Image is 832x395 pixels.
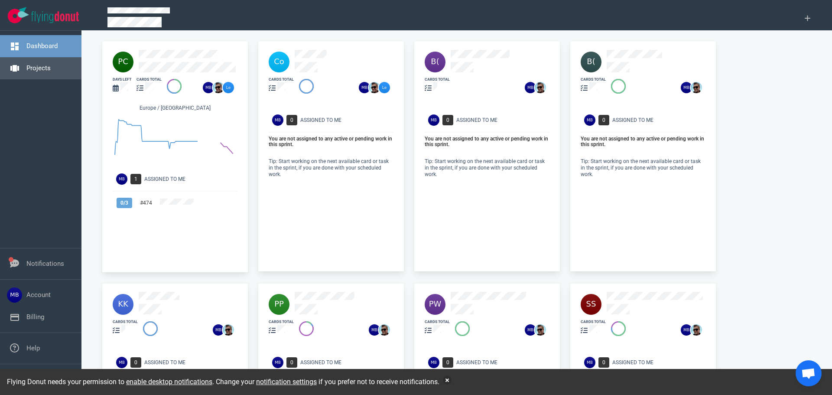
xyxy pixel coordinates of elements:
[598,115,609,125] span: 0
[144,175,243,183] div: Assigned To Me
[581,319,606,325] div: cards total
[691,82,702,93] img: 26
[269,52,289,72] img: 40
[612,116,711,124] div: Assigned To Me
[113,104,237,114] div: Europe / [GEOGRAPHIC_DATA]
[256,378,317,386] a: notification settings
[584,114,595,126] img: Avatar
[456,116,555,124] div: Assigned To Me
[581,136,705,148] p: You are not assigned to any active or pending work in this sprint.
[269,77,294,82] div: cards total
[213,82,224,93] img: 26
[425,294,445,315] img: 40
[300,359,399,366] div: Assigned To Me
[136,77,162,82] div: cards total
[286,357,297,368] span: 0
[428,114,439,126] img: Avatar
[113,77,131,82] div: days left
[359,82,370,93] img: 26
[26,42,58,50] a: Dashboard
[369,82,380,93] img: 26
[140,200,152,206] a: #474
[203,82,214,93] img: 26
[269,136,393,148] p: You are not assigned to any active or pending work in this sprint.
[584,357,595,368] img: Avatar
[116,173,127,185] img: Avatar
[581,294,601,315] img: 40
[26,291,51,299] a: Account
[113,52,133,72] img: 40
[126,378,212,386] a: enable desktop notifications
[796,360,822,386] div: Open de chat
[31,11,79,23] img: Flying Donut text logo
[116,357,127,368] img: Avatar
[442,357,453,368] span: 0
[425,319,450,325] div: cards total
[369,324,380,336] img: 26
[379,82,390,93] img: 26
[212,378,439,386] span: . Change your if you prefer not to receive notifications.
[681,82,692,93] img: 26
[130,174,141,184] span: 1
[286,115,297,125] span: 0
[26,260,64,268] a: Notifications
[525,324,536,336] img: 26
[117,198,132,208] span: 0 / 3
[535,324,546,336] img: 26
[223,82,234,93] img: 26
[691,324,702,336] img: 26
[269,319,294,325] div: cards total
[26,344,40,352] a: Help
[223,324,234,336] img: 26
[681,324,692,336] img: 26
[428,357,439,368] img: Avatar
[272,114,283,126] img: Avatar
[525,82,536,93] img: 26
[442,115,453,125] span: 0
[7,378,212,386] span: Flying Donut needs your permission to
[113,294,133,315] img: 40
[535,82,546,93] img: 26
[456,359,555,366] div: Assigned To Me
[612,359,711,366] div: Assigned To Me
[144,359,243,366] div: Assigned To Me
[581,77,606,82] div: cards total
[581,52,601,72] img: 40
[272,357,283,368] img: Avatar
[300,116,399,124] div: Assigned To Me
[598,357,609,368] span: 0
[213,324,224,336] img: 26
[425,158,549,178] p: Tip: Start working on the next available card or task in the sprint, if you are done with your sc...
[379,324,390,336] img: 26
[269,158,393,178] p: Tip: Start working on the next available card or task in the sprint, if you are done with your sc...
[425,77,450,82] div: cards total
[113,319,138,325] div: cards total
[130,357,141,368] span: 0
[26,64,51,72] a: Projects
[425,136,549,148] p: You are not assigned to any active or pending work in this sprint.
[26,313,44,321] a: Billing
[269,294,289,315] img: 40
[425,52,445,72] img: 40
[581,158,705,178] p: Tip: Start working on the next available card or task in the sprint, if you are done with your sc...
